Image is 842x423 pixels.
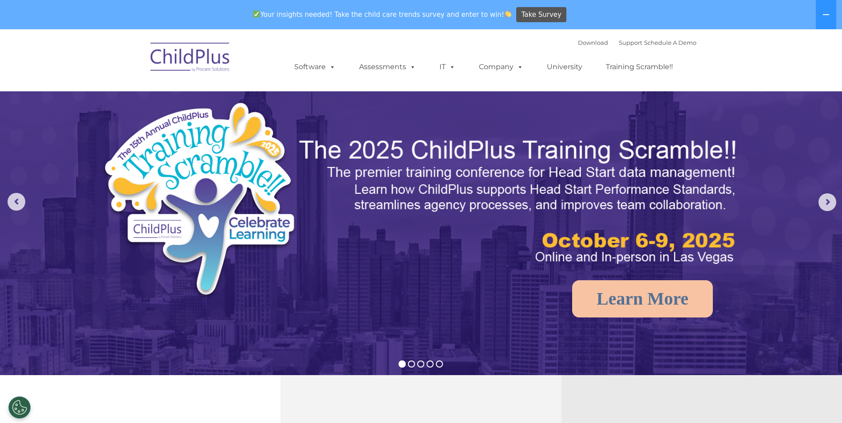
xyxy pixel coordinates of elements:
[146,36,235,81] img: ChildPlus by Procare Solutions
[572,280,713,317] a: Learn More
[8,396,31,419] button: Cookies Settings
[249,6,515,23] span: Your insights needed! Take the child care trends survey and enter to win!
[619,39,642,46] a: Support
[285,58,344,76] a: Software
[470,58,532,76] a: Company
[578,39,608,46] a: Download
[123,95,161,102] span: Phone number
[644,39,696,46] a: Schedule A Demo
[522,7,561,23] span: Take Survey
[505,11,511,17] img: 👏
[597,58,682,76] a: Training Scramble!!
[431,58,464,76] a: IT
[253,11,260,17] img: ✅
[578,39,696,46] font: |
[516,7,566,23] a: Take Survey
[123,59,150,65] span: Last name
[350,58,425,76] a: Assessments
[538,58,591,76] a: University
